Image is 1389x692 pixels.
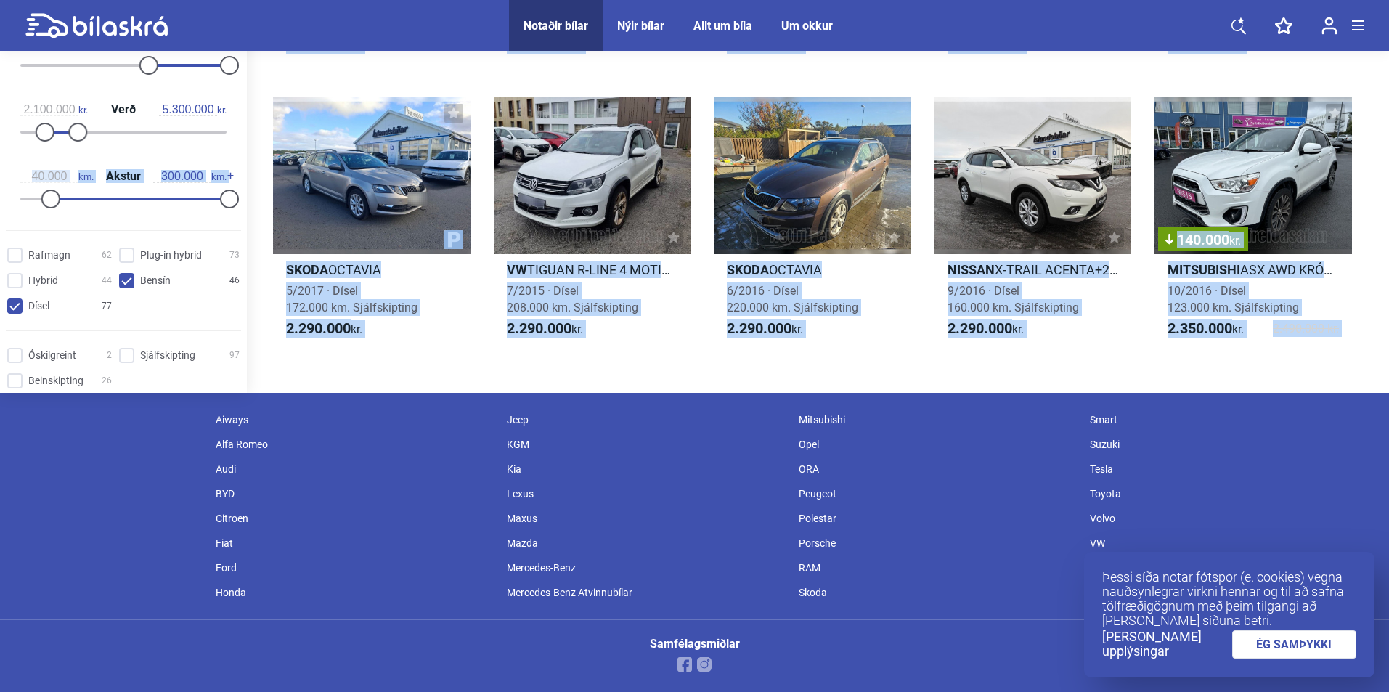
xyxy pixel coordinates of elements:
[1083,531,1374,555] div: VW
[20,103,88,116] span: kr.
[494,97,691,351] a: VWTIGUAN R-LINE 4 MOTION7/2015 · Dísel208.000 km. Sjálfskipting2.290.000kr.
[1083,407,1374,432] div: Smart
[500,531,791,555] div: Mazda
[507,36,571,54] b: 2.290.000
[791,407,1083,432] div: Mitsubishi
[948,262,995,277] b: Nissan
[500,481,791,506] div: Lexus
[714,261,911,278] h2: OCTAVIA
[727,320,803,338] span: kr.
[208,432,500,457] div: Alfa Romeo
[229,348,240,363] span: 97
[524,19,588,33] div: Notaðir bílar
[948,284,1079,314] span: 9/2016 · Dísel 160.000 km. Sjálfskipting
[229,248,240,263] span: 73
[28,298,49,314] span: Dísel
[444,230,463,249] img: parking.png
[273,97,471,351] a: SkodaOCTAVIA5/2017 · Dísel172.000 km. Sjálfskipting2.290.000kr.
[1154,97,1352,351] a: 140.000kr.MitsubishiASX AWD KRÓKUR10/2016 · Dísel123.000 km. Sjálfskipting2.350.000kr.2.490.000 kr.
[494,261,691,278] h2: TIGUAN R-LINE 4 MOTION
[1083,481,1374,506] div: Toyota
[791,506,1083,531] div: Polestar
[500,506,791,531] div: Maxus
[507,284,638,314] span: 7/2015 · Dísel 208.000 km. Sjálfskipting
[500,457,791,481] div: Kia
[153,170,227,183] span: km.
[934,97,1132,351] a: NissanX-TRAIL ACENTA+2 2WD9/2016 · Dísel160.000 km. Sjálfskipting2.290.000kr.
[1321,17,1337,35] img: user-login.svg
[500,432,791,457] div: KGM
[159,103,227,116] span: kr.
[791,432,1083,457] div: Opel
[727,262,769,277] b: Skoda
[28,348,76,363] span: Óskilgreint
[140,273,171,288] span: Bensín
[1229,234,1241,248] span: kr.
[1168,284,1299,314] span: 10/2016 · Dísel 123.000 km. Sjálfskipting
[208,481,500,506] div: BYD
[208,457,500,481] div: Audi
[286,284,417,314] span: 5/2017 · Dísel 172.000 km. Sjálfskipting
[286,319,351,337] b: 2.290.000
[107,348,112,363] span: 2
[1168,262,1240,277] b: Mitsubishi
[1102,630,1232,659] a: [PERSON_NAME] upplýsingar
[791,555,1083,580] div: RAM
[102,273,112,288] span: 44
[500,407,791,432] div: Jeep
[781,19,833,33] a: Um okkur
[1083,432,1374,457] div: Suzuki
[693,19,752,33] a: Allt um bíla
[286,262,328,277] b: Skoda
[948,36,1012,54] b: 2.290.000
[934,261,1132,278] h2: X-TRAIL ACENTA+2 2WD
[20,170,94,183] span: km.
[1168,319,1232,337] b: 2.350.000
[791,531,1083,555] div: Porsche
[1102,570,1356,628] p: Þessi síða notar fótspor (e. cookies) vegna nauðsynlegrar virkni hennar og til að safna tölfræðig...
[102,171,144,182] span: Akstur
[140,248,202,263] span: Plug-in hybrid
[500,555,791,580] div: Mercedes-Benz
[1273,320,1339,338] span: 2.490.000 kr.
[1168,36,1232,54] b: 2.290.000
[714,97,911,351] a: SkodaOCTAVIA6/2016 · Dísel220.000 km. Sjálfskipting2.290.000kr.
[948,320,1024,338] span: kr.
[140,348,195,363] span: Sjálfskipting
[286,320,362,338] span: kr.
[1083,457,1374,481] div: Tesla
[28,373,83,388] span: Beinskipting
[791,457,1083,481] div: ORA
[948,319,1012,337] b: 2.290.000
[273,261,471,278] h2: OCTAVIA
[229,273,240,288] span: 46
[507,319,571,337] b: 2.290.000
[102,298,112,314] span: 77
[727,284,858,314] span: 6/2016 · Dísel 220.000 km. Sjálfskipting
[1154,261,1352,278] h2: ASX AWD KRÓKUR
[208,407,500,432] div: Aiways
[1165,232,1241,247] span: 140.000
[727,36,791,54] b: 2.290.000
[650,638,740,650] div: Samfélagsmiðlar
[617,19,664,33] a: Nýir bílar
[208,531,500,555] div: Fiat
[102,373,112,388] span: 26
[28,273,58,288] span: Hybrid
[286,36,351,54] b: 2.250.000
[791,580,1083,605] div: Skoda
[28,248,70,263] span: Rafmagn
[500,580,791,605] div: Mercedes-Benz Atvinnubílar
[208,580,500,605] div: Honda
[102,248,112,263] span: 62
[1168,320,1244,338] span: kr.
[208,506,500,531] div: Citroen
[208,555,500,580] div: Ford
[727,319,791,337] b: 2.290.000
[1232,630,1357,659] a: ÉG SAMÞYKKI
[1083,506,1374,531] div: Volvo
[107,104,139,115] span: Verð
